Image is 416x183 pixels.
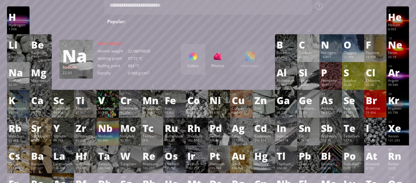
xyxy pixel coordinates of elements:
div: Pb [299,151,318,161]
div: Atomic weight [97,48,128,54]
div: 74 [121,148,139,152]
span: H SO [214,18,236,25]
div: 27 [188,92,206,96]
div: 88.906 [53,138,72,143]
div: Sodium [9,78,28,83]
div: 82 [299,148,318,152]
div: Alkali Metal [97,41,158,46]
div: 131.293 [388,138,407,143]
div: 31 [277,92,296,96]
sub: 2 [203,21,204,25]
div: 52 [344,120,363,124]
div: 121.76 [321,138,340,143]
div: 95.95 [120,138,139,143]
div: 14.007 [321,55,340,60]
div: Bi [321,151,340,161]
div: Be [31,40,50,49]
div: P [321,68,340,77]
div: 28.085 [299,83,318,88]
div: 6.94 [9,55,28,60]
div: 78 [210,148,229,152]
div: 20.18 [388,55,407,60]
div: 11 [63,43,90,48]
div: 87.62 [31,138,50,143]
div: Chromium [120,106,139,111]
div: 12.011 [299,55,318,60]
div: Technetium [143,134,162,138]
div: 72 [76,148,95,152]
div: Silver [232,134,251,138]
div: Zn [254,95,273,105]
div: 137.327 [31,166,50,171]
div: 1.008 [9,27,28,32]
div: Arsenic [321,106,340,111]
div: S [344,68,363,77]
div: 4.003 [388,27,407,32]
div: Yttrium [53,134,72,138]
div: Cobalt [187,106,206,111]
div: 101.07 [165,138,184,143]
div: 22.98976928 [128,48,158,54]
div: Silicon [299,78,318,83]
div: Ti [76,95,95,105]
div: 32 [299,92,318,96]
span: Water [173,18,193,25]
div: Br [366,95,385,105]
span: H O [195,18,212,25]
div: Density [97,70,128,76]
div: Niobium [98,134,117,138]
div: Re [143,151,162,161]
div: Sr [31,123,50,133]
div: 84 [344,148,363,152]
div: Mercury [254,161,273,166]
div: Sc [53,95,72,105]
div: 28 [210,92,229,96]
div: Pd [210,123,229,133]
div: As [321,95,340,105]
div: Iridium [187,161,206,166]
div: 118.71 [299,138,318,143]
div: Iron [165,106,184,111]
div: Polonium [344,161,363,166]
div: F [366,40,385,49]
div: 883 °C [128,63,158,68]
div: Xe [388,123,407,133]
div: 48 [255,120,273,124]
div: Argon [388,78,407,83]
div: W [120,151,139,161]
div: Ir [187,151,206,161]
div: 56 [31,148,50,152]
div: 65.38 [254,111,273,115]
div: 6 [299,36,318,40]
div: Te [344,123,363,133]
div: Strontium [31,134,50,138]
div: 0.968 g/cm [128,70,158,76]
div: 51 [321,120,340,124]
div: Vanadium [98,106,117,111]
div: Ge [299,95,318,105]
div: Na [62,51,90,60]
div: Oxygen [344,50,363,55]
div: Platinum [210,161,229,166]
div: Tellurium [344,134,363,138]
div: Cr [120,95,139,105]
div: Boiling point [97,63,128,68]
div: Se [344,95,363,105]
div: 55.845 [165,111,184,115]
div: 126.904 [366,138,385,143]
div: In [277,123,296,133]
div: 106.42 [210,138,229,143]
div: Carbon [299,50,318,55]
div: 13 [277,64,296,68]
div: 91.224 [76,138,95,143]
div: Potassium [9,106,28,111]
div: Helium [388,22,407,27]
div: Astatine [366,161,385,166]
div: 26 [165,92,184,96]
div: Aluminium [277,78,296,83]
div: Kr [388,95,407,105]
div: 50.942 [98,111,117,115]
div: Ru [165,123,184,133]
div: 1 [9,9,28,13]
div: 22.99 [9,83,28,88]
